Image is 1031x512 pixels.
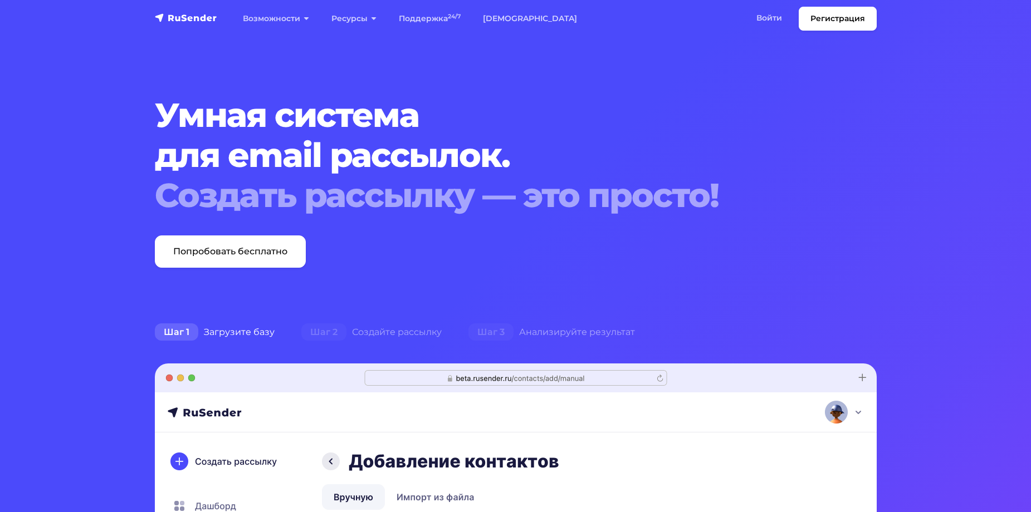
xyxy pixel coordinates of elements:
[232,7,320,30] a: Возможности
[155,235,306,268] a: Попробовать бесплатно
[288,321,455,343] div: Создайте рассылку
[141,321,288,343] div: Загрузите базу
[799,7,877,31] a: Регистрация
[472,7,588,30] a: [DEMOGRAPHIC_DATA]
[468,323,514,341] span: Шаг 3
[155,175,815,215] div: Создать рассылку — это просто!
[155,323,198,341] span: Шаг 1
[320,7,388,30] a: Ресурсы
[301,323,346,341] span: Шаг 2
[388,7,472,30] a: Поддержка24/7
[455,321,648,343] div: Анализируйте результат
[745,7,793,29] a: Войти
[155,12,217,23] img: RuSender
[448,13,461,20] sup: 24/7
[155,95,815,215] h1: Умная система для email рассылок.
